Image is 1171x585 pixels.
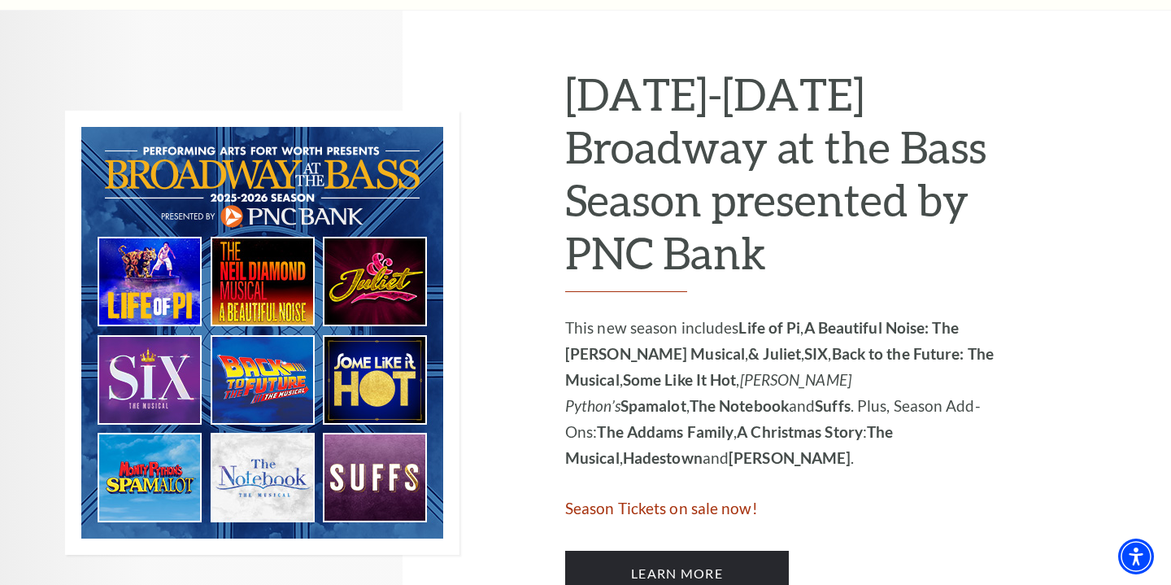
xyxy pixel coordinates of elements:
[597,422,734,441] strong: The Addams Family
[690,396,789,415] strong: The Notebook
[565,499,758,517] span: Season Tickets on sale now!
[623,448,703,467] strong: Hadestown
[620,396,686,415] strong: Spamalot
[815,396,851,415] strong: Suffs
[65,111,459,555] img: 2025-2026 Broadway at the Bass Season presented by PNC Bank
[1118,539,1154,574] div: Accessibility Menu
[729,448,851,467] strong: [PERSON_NAME]
[748,344,801,363] strong: & Juliet
[565,68,1000,292] h2: [DATE]-[DATE] Broadway at the Bass Season presented by PNC Bank
[565,315,1000,471] p: This new season includes , , , , , , , and . Plus, Season Add-Ons: , : , and .
[737,422,863,441] strong: A Christmas Story
[738,318,800,337] strong: Life of Pi
[565,370,851,415] em: [PERSON_NAME] Python’s
[804,344,828,363] strong: SIX
[623,370,737,389] strong: Some Like It Hot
